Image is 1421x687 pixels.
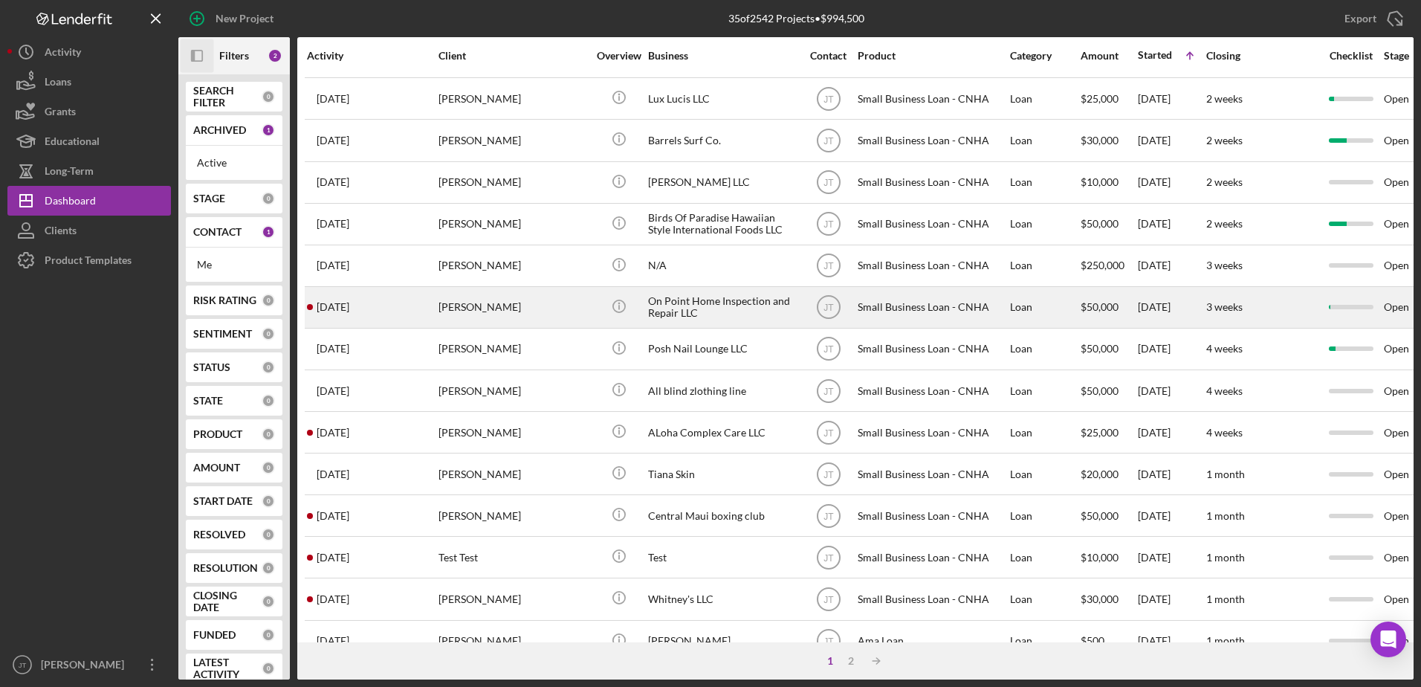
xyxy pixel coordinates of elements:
time: 2 weeks [1206,134,1243,146]
div: Contact [800,50,856,62]
div: 0 [262,361,275,374]
a: Grants [7,97,171,126]
b: PRODUCT [193,428,242,440]
button: Dashboard [7,186,171,216]
div: All blind zlothing line [648,371,797,410]
div: Loan [1010,246,1079,286]
div: [PERSON_NAME] [438,79,587,118]
time: 2025-08-08 17:07 [317,552,349,564]
div: $250,000 [1081,246,1136,286]
div: Loan [1010,622,1079,661]
div: [PERSON_NAME] [438,622,587,661]
div: [DATE] [1138,496,1205,535]
text: JT [823,386,834,396]
div: Small Business Loan - CNHA [858,579,1006,619]
div: [DATE] [1138,79,1205,118]
button: New Project [178,4,288,33]
time: 3 weeks [1206,300,1243,313]
time: 1 month [1206,593,1245,605]
div: Small Business Loan - CNHA [858,538,1006,577]
div: [DATE] [1138,371,1205,410]
time: 2025-08-05 07:45 [317,510,349,522]
time: 2025-07-17 08:53 [317,176,349,188]
div: Activity [45,37,81,71]
div: $50,000 [1081,496,1136,535]
text: JT [823,344,834,355]
button: Clients [7,216,171,245]
time: 2 weeks [1206,217,1243,230]
div: $500 [1081,622,1136,661]
text: JT [823,303,834,313]
div: Loan [1010,204,1079,244]
b: ARCHIVED [193,124,246,136]
button: Activity [7,37,171,67]
div: [PERSON_NAME] [438,454,587,494]
div: Educational [45,126,100,160]
div: Business [648,50,797,62]
b: RESOLUTION [193,562,258,574]
b: Filters [219,50,249,62]
div: Small Business Loan - CNHA [858,204,1006,244]
text: JT [823,553,834,564]
a: Loans [7,67,171,97]
time: 1 month [1206,551,1245,564]
div: $50,000 [1081,204,1136,244]
div: [DATE] [1138,622,1205,661]
time: 1 month [1206,634,1245,647]
div: 2 [268,48,282,63]
div: $25,000 [1081,413,1136,452]
b: SEARCH FILTER [193,85,262,109]
a: Long-Term [7,156,171,186]
div: 0 [262,90,275,103]
div: Category [1010,50,1079,62]
text: JT [823,178,834,188]
div: Loan [1010,288,1079,327]
b: LATEST ACTIVITY [193,657,262,680]
time: 2025-07-28 08:55 [317,385,349,397]
div: [DATE] [1138,163,1205,202]
div: Small Business Loan - CNHA [858,288,1006,327]
div: [DATE] [1138,204,1205,244]
div: [PERSON_NAME] [438,371,587,410]
div: Product [858,50,1006,62]
div: $30,000 [1081,120,1136,160]
button: Educational [7,126,171,156]
div: 0 [262,662,275,675]
text: JT [823,261,834,271]
time: 2 weeks [1206,92,1243,105]
div: Small Business Loan - CNHA [858,454,1006,494]
div: Tiana Skin [648,454,797,494]
div: Test Test [438,538,587,577]
div: $50,000 [1081,329,1136,369]
div: $10,000 [1081,538,1136,577]
button: Product Templates [7,245,171,275]
div: 0 [262,561,275,575]
time: 2025-07-20 08:12 [317,259,349,271]
time: 2025-08-02 04:39 [317,468,349,480]
div: $30,000 [1081,579,1136,619]
b: STAGE [193,193,225,204]
div: [DATE] [1138,120,1205,160]
b: START DATE [193,495,253,507]
div: Checklist [1319,50,1382,62]
div: Small Business Loan - CNHA [858,163,1006,202]
text: JT [823,469,834,480]
text: JT [823,428,834,438]
time: 4 weeks [1206,342,1243,355]
div: Loan [1010,371,1079,410]
div: Open Intercom Messenger [1370,622,1406,657]
div: 0 [262,595,275,608]
div: Client [438,50,587,62]
div: Closing [1206,50,1318,62]
div: [DATE] [1138,288,1205,327]
div: [DATE] [1138,329,1205,369]
div: Small Business Loan - CNHA [858,79,1006,118]
div: Overview [591,50,647,62]
div: 0 [262,294,275,307]
text: JT [823,219,834,230]
div: Loan [1010,329,1079,369]
div: Small Business Loan - CNHA [858,120,1006,160]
